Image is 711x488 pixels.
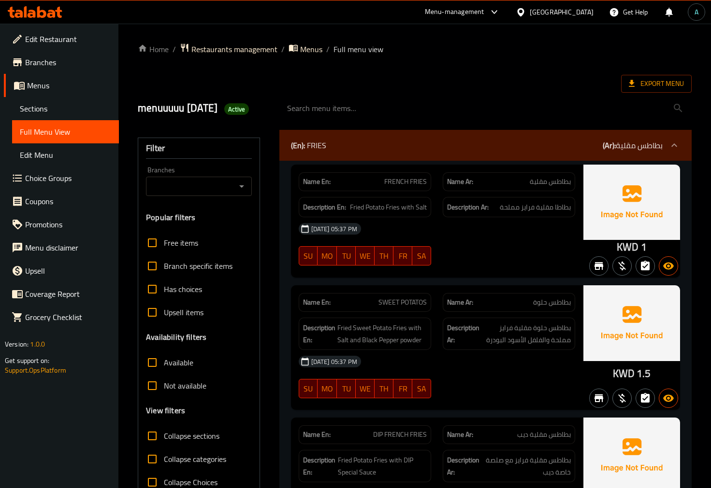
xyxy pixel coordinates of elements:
span: KWD [617,237,638,256]
strong: Description Ar: [447,201,489,213]
li: / [173,43,176,55]
strong: Name Ar: [447,430,473,440]
span: Available [164,357,193,368]
a: Menus [289,43,322,56]
span: FR [397,382,408,396]
div: Menu-management [425,6,484,18]
a: Full Menu View [12,120,119,143]
div: [GEOGRAPHIC_DATA] [530,7,594,17]
span: SA [416,382,427,396]
span: Version: [5,338,29,350]
span: Not available [164,380,206,391]
span: Active [224,105,249,114]
span: Branch specific items [164,260,232,272]
button: WE [356,379,375,398]
span: Restaurants management [191,43,277,55]
span: KWD [613,364,635,383]
span: Get support on: [5,354,49,367]
strong: Description En: [303,201,346,213]
a: Coupons [4,190,119,213]
button: FR [393,379,412,398]
span: Full menu view [334,43,383,55]
span: [DATE] 05:37 PM [307,357,361,366]
strong: Description Ar: [447,454,479,478]
span: WE [360,382,371,396]
button: Not has choices [636,389,655,408]
span: Free items [164,237,198,249]
button: Open [235,180,248,193]
span: A [695,7,698,17]
span: بطاطا مقلية فرايز مملحة [500,201,571,213]
li: / [281,43,285,55]
img: Ae5nvW7+0k+MAAAAAElFTkSuQmCC [583,165,680,240]
a: Choice Groups [4,167,119,190]
span: Fried Sweet Potato Fries with Salt and Black Pepper powder [337,322,427,346]
button: TU [337,379,356,398]
button: SA [412,246,431,265]
span: Sections [20,103,111,114]
span: Fried Potato Fries with Salt [350,201,427,213]
span: MO [321,382,333,396]
span: TH [378,249,390,263]
div: Filter [146,138,251,159]
span: Upsell items [164,307,203,318]
button: FR [393,246,412,265]
span: Menu disclaimer [25,242,111,253]
h3: Popular filters [146,212,251,223]
span: TU [341,249,352,263]
a: Menu disclaimer [4,236,119,259]
p: بطاطس مقلية [603,139,663,151]
span: WE [360,249,371,263]
span: بطاطس حلوة مقلية فرايز مملحة والفلفل الأسود البودرة [481,322,571,346]
input: search [279,96,692,121]
button: SA [412,379,431,398]
a: Branches [4,51,119,74]
span: MO [321,249,333,263]
span: 1 [641,237,647,256]
span: Menus [300,43,322,55]
span: Collapse categories [164,453,226,465]
strong: Name En: [303,177,331,187]
span: Has choices [164,283,202,295]
a: Coverage Report [4,282,119,306]
span: Collapse Choices [164,476,218,488]
span: Branches [25,56,111,68]
span: Coverage Report [25,288,111,300]
span: DIP FRENCH FRIES [373,430,427,440]
h2: menuuuuu [DATE] [138,101,267,115]
span: Export Menu [621,75,692,93]
span: Fried Potato Fries with DIP Special Sauce [338,454,427,478]
strong: Description En: [303,322,335,346]
span: Upsell [25,265,111,277]
span: بطاطس مقلية فرايز مع صلصة خاصة ديب [481,454,571,478]
span: FRENCH FRIES [384,177,427,187]
button: MO [318,246,337,265]
b: (En): [291,138,305,153]
button: SU [299,379,318,398]
span: Export Menu [629,78,684,90]
button: TH [375,379,393,398]
a: Home [138,43,169,55]
a: Support.OpsPlatform [5,364,66,376]
span: Collapse sections [164,430,219,442]
span: [DATE] 05:37 PM [307,224,361,234]
span: Edit Restaurant [25,33,111,45]
button: Not branch specific item [589,389,609,408]
a: Menus [4,74,119,97]
h3: View filters [146,405,185,416]
img: Ae5nvW7+0k+MAAAAAElFTkSuQmCC [583,285,680,361]
strong: Description Ar: [447,322,479,346]
a: Sections [12,97,119,120]
a: Restaurants management [180,43,277,56]
button: Purchased item [612,389,632,408]
strong: Description En: [303,454,336,478]
span: Grocery Checklist [25,311,111,323]
span: SWEET POTATOS [378,297,427,307]
span: Choice Groups [25,172,111,184]
a: Upsell [4,259,119,282]
span: Edit Menu [20,149,111,161]
button: Available [659,389,678,408]
span: TH [378,382,390,396]
span: 1.5 [637,364,651,383]
a: Edit Menu [12,143,119,167]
